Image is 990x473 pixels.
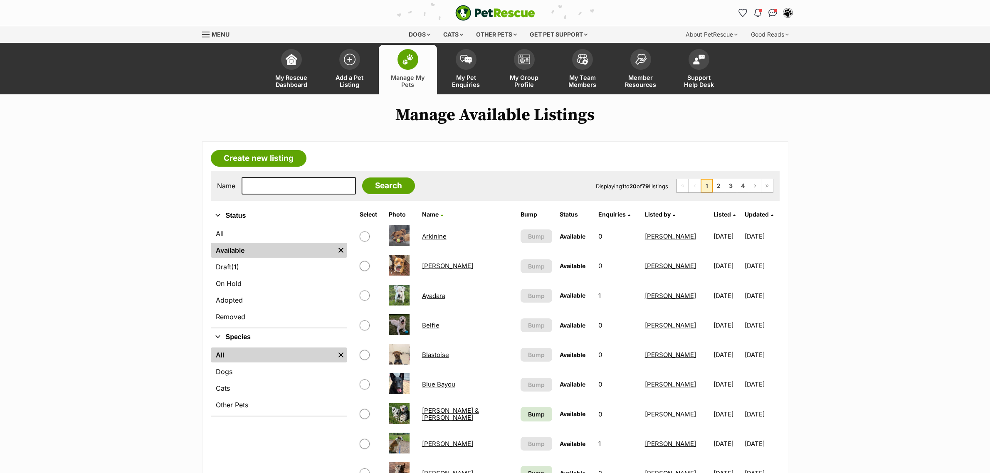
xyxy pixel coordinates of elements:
span: My Group Profile [506,74,543,88]
div: Good Reads [745,26,795,43]
span: Available [560,381,585,388]
a: Page 2 [713,179,725,192]
button: Bump [521,318,552,332]
a: Enquiries [598,211,630,218]
a: Manage My Pets [379,45,437,94]
button: Status [211,210,347,221]
a: [PERSON_NAME] [422,262,473,270]
span: Bump [528,262,545,271]
th: Status [556,208,595,221]
td: 1 [595,429,640,458]
a: Remove filter [335,347,347,362]
th: Photo [385,208,418,221]
span: Menu [212,31,230,38]
a: Blastoise [422,351,449,359]
span: Available [560,262,585,269]
span: Available [560,292,585,299]
span: Bump [528,380,545,389]
a: [PERSON_NAME] [645,321,696,329]
a: All [211,226,347,241]
a: Bump [521,407,552,421]
a: [PERSON_NAME] [645,232,696,240]
td: 0 [595,251,640,280]
a: My Rescue Dashboard [262,45,321,94]
span: Available [560,233,585,240]
td: [DATE] [710,370,744,399]
label: Name [217,182,235,190]
a: Menu [202,26,235,41]
button: Bump [521,348,552,362]
th: Bump [517,208,555,221]
td: [DATE] [745,340,778,369]
td: [DATE] [745,281,778,310]
td: [DATE] [710,251,744,280]
img: team-members-icon-5396bd8760b3fe7c0b43da4ab00e1e3bb1a5d9ba89233759b79545d2d3fc5d0d.svg [577,54,588,65]
a: My Group Profile [495,45,553,94]
a: My Team Members [553,45,612,94]
td: [DATE] [745,429,778,458]
div: Get pet support [524,26,593,43]
span: Available [560,322,585,329]
a: [PERSON_NAME] [645,262,696,270]
a: Updated [745,211,773,218]
strong: 20 [630,183,637,190]
img: member-resources-icon-8e73f808a243e03378d46382f2149f9095a855e16c252ad45f914b54edf8863c.svg [635,54,647,65]
td: [DATE] [745,400,778,429]
td: [DATE] [710,400,744,429]
div: Species [211,346,347,416]
td: [DATE] [710,340,744,369]
a: Cats [211,381,347,396]
a: [PERSON_NAME] [422,440,473,448]
ul: Account quick links [736,6,795,20]
a: [PERSON_NAME] [645,351,696,359]
span: Available [560,410,585,417]
a: Listed by [645,211,675,218]
div: Cats [437,26,469,43]
button: Bump [521,229,552,243]
span: Listed [713,211,731,218]
td: 0 [595,311,640,340]
a: [PERSON_NAME] [645,410,696,418]
img: group-profile-icon-3fa3cf56718a62981997c0bc7e787c4b2cf8bcc04b72c1350f741eb67cf2f40e.svg [518,54,530,64]
button: Bump [521,437,552,451]
span: Bump [528,439,545,448]
a: Dogs [211,364,347,379]
strong: 79 [642,183,649,190]
span: Page 1 [701,179,713,192]
td: [DATE] [710,311,744,340]
button: Bump [521,289,552,303]
img: add-pet-listing-icon-0afa8454b4691262ce3f59096e99ab1cd57d4a30225e0717b998d2c9b9846f56.svg [344,54,356,65]
a: All [211,347,335,362]
a: [PERSON_NAME] [645,440,696,448]
img: help-desk-icon-fdf02630f3aa405de69fd3d07c3f3aa587a6932b1a1747fa1d2bba05be0121f9.svg [693,54,705,64]
span: (1) [231,262,239,272]
td: [DATE] [745,222,778,251]
td: [DATE] [710,281,744,310]
img: dashboard-icon-eb2f2d2d3e046f16d808141f083e7271f6b2e854fb5c12c21221c1fb7104beca.svg [286,54,297,65]
a: Favourites [736,6,750,20]
a: Other Pets [211,397,347,412]
img: pet-enquiries-icon-7e3ad2cf08bfb03b45e93fb7055b45f3efa6380592205ae92323e6603595dc1f.svg [460,55,472,64]
span: Support Help Desk [680,74,718,88]
a: Member Resources [612,45,670,94]
a: Ayadara [422,292,445,300]
th: Select [356,208,385,221]
a: Belfie [422,321,439,329]
span: Bump [528,232,545,241]
div: Other pets [470,26,523,43]
td: 1 [595,281,640,310]
a: Removed [211,309,347,324]
div: Dogs [403,26,436,43]
a: Arkinine [422,232,447,240]
div: About PetRescue [680,26,743,43]
button: Species [211,332,347,342]
td: [DATE] [745,370,778,399]
td: [DATE] [745,251,778,280]
span: Previous page [689,179,701,192]
a: PetRescue [455,5,535,21]
a: Next page [749,179,761,192]
span: Updated [745,211,769,218]
strong: 1 [622,183,625,190]
img: manage-my-pets-icon-02211641906a0b7f246fdf0571729dbe1e7629f14944591b6c1af311fb30b64b.svg [402,54,414,65]
a: Conversations [766,6,780,20]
